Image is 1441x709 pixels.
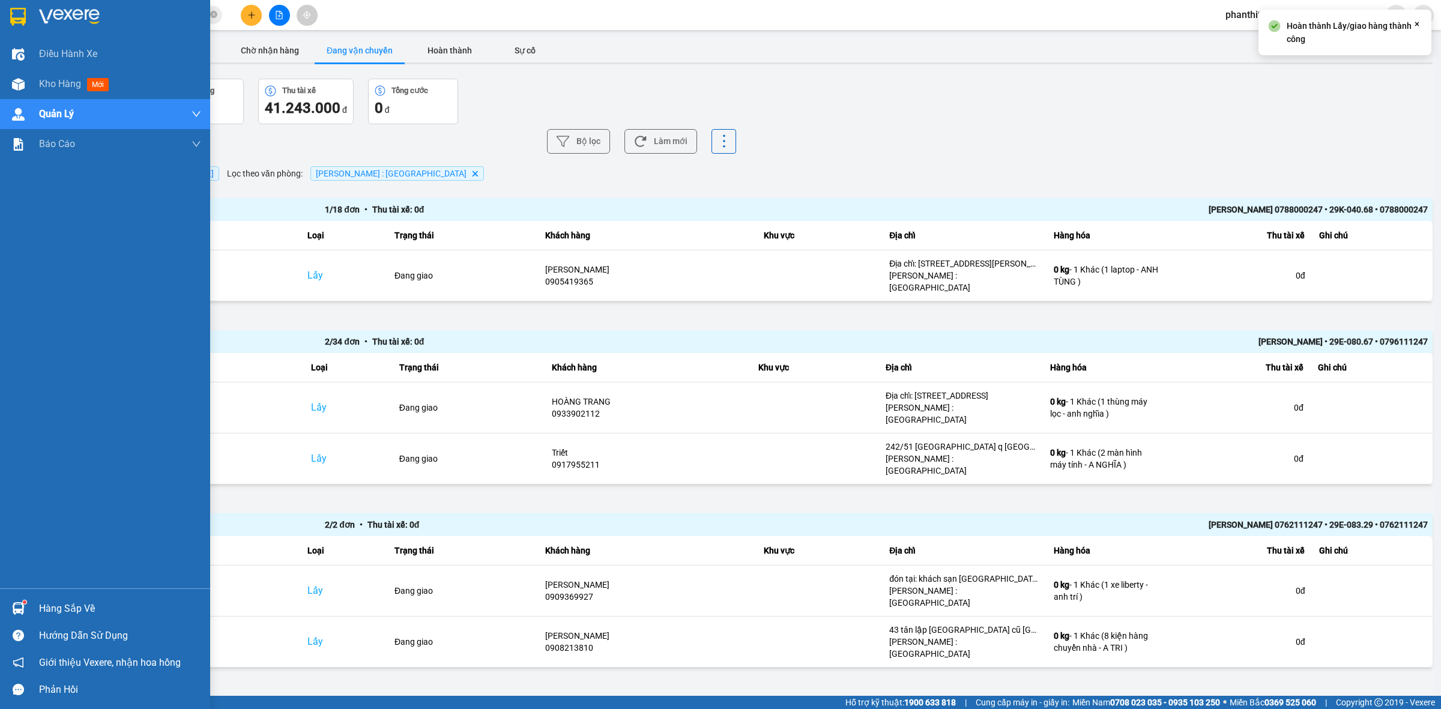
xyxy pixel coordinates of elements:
[13,684,24,695] span: message
[325,518,876,531] div: 2 / 2 đơn Thu tài xế: 0 đ
[751,353,878,382] th: Khu vực
[1216,7,1386,22] span: phanthithanhthuytongdai.longhoan
[10,8,26,26] img: logo-vxr
[23,600,26,604] sup: 1
[976,696,1069,709] span: Cung cấp máy in - giấy in:
[1043,353,1163,382] th: Hàng hóa
[545,353,751,382] th: Khách hàng
[39,136,75,151] span: Báo cáo
[375,98,452,118] div: đ
[1054,580,1069,590] span: 0 kg
[258,79,354,124] button: Thu tài xế41.243.000 đ
[316,169,467,178] span: Hồ Chí Minh : Kho Quận 12
[12,138,25,151] img: solution-icon
[1174,585,1305,597] div: 0 đ
[1054,579,1159,603] div: - 1 Khác (1 xe liberty - anh trí )
[39,600,201,618] div: Hàng sắp về
[307,268,380,283] div: Lấy
[1054,630,1159,654] div: - 1 Khác (8 kiện hàng chuyển nhà - A TRI )
[1312,221,1433,250] th: Ghi chú
[889,573,1039,585] div: đón tại: khách sạn [GEOGRAPHIC_DATA], [GEOGRAPHIC_DATA]
[545,630,750,642] div: [PERSON_NAME]
[545,642,750,654] div: 0908213810
[545,276,750,288] div: 0905419365
[547,129,610,154] button: Bộ lọc
[394,270,531,282] div: Đang giao
[225,38,315,62] button: Chờ nhận hàng
[877,335,1428,348] div: [PERSON_NAME] • 29E-080.67 • 0796111247
[1174,636,1305,648] div: 0 đ
[495,38,555,62] button: Sự cố
[241,5,262,26] button: plus
[87,78,109,91] span: mới
[1170,402,1304,414] div: 0 đ
[624,129,697,154] button: Làm mới
[304,353,392,382] th: Loại
[1170,360,1304,375] div: Thu tài xế
[325,335,876,348] div: 2 / 34 đơn Thu tài xế: 0 đ
[394,636,531,648] div: Đang giao
[387,221,538,250] th: Trạng thái
[282,86,316,95] div: Thu tài xế
[12,48,25,61] img: warehouse-icon
[39,655,181,670] span: Giới thiệu Vexere, nhận hoa hồng
[1050,396,1156,420] div: - 1 Khác (1 thùng máy lọc - anh nghĩa )
[538,221,757,250] th: Khách hàng
[1050,397,1066,406] span: 0 kg
[877,203,1428,216] div: [PERSON_NAME] 0788000247 • 29K-040.68 • 0788000247
[391,86,428,95] div: Tổng cước
[307,635,380,649] div: Lấy
[265,100,340,116] span: 41.243.000
[1054,265,1069,274] span: 0 kg
[39,681,201,699] div: Phản hồi
[1047,221,1167,250] th: Hàng hóa
[399,402,537,414] div: Đang giao
[1110,698,1220,707] strong: 0708 023 035 - 0935 103 250
[303,11,311,19] span: aim
[247,11,256,19] span: plus
[307,584,380,598] div: Lấy
[405,38,495,62] button: Hoàn thành
[39,106,74,121] span: Quản Lý
[297,5,318,26] button: aim
[1311,353,1433,382] th: Ghi chú
[845,696,956,709] span: Hỗ trợ kỹ thuật:
[311,400,385,415] div: Lấy
[387,536,538,566] th: Trạng thái
[1174,543,1305,558] div: Thu tài xế
[1374,698,1383,707] span: copyright
[1050,447,1156,471] div: - 1 Khác (2 màn hình máy tính - A NGHĨA )
[1050,448,1066,457] span: 0 kg
[877,518,1428,531] div: [PERSON_NAME] 0762111247 • 29E-083.29 • 0762111247
[265,98,347,118] div: đ
[1287,19,1412,46] div: Hoàn thành Lấy/giao hàng thành công
[13,657,24,668] span: notification
[210,11,217,18] span: close-circle
[1174,228,1305,243] div: Thu tài xế
[889,624,1039,636] div: 43 tân lập [GEOGRAPHIC_DATA] cũ [GEOGRAPHIC_DATA]/
[1264,698,1316,707] strong: 0369 525 060
[315,38,405,62] button: Đang vận chuyển
[227,167,303,180] span: Lọc theo văn phòng :
[300,536,387,566] th: Loại
[311,451,385,466] div: Lấy
[360,205,372,214] span: •
[39,627,201,645] div: Hướng dẫn sử dụng
[375,100,383,116] span: 0
[12,602,25,615] img: warehouse-icon
[355,520,367,529] span: •
[12,78,25,91] img: warehouse-icon
[1054,631,1069,641] span: 0 kg
[886,402,1036,426] div: [PERSON_NAME] : [GEOGRAPHIC_DATA]
[39,46,97,61] span: Điều hành xe
[192,109,201,119] span: down
[889,270,1039,294] div: [PERSON_NAME] : [GEOGRAPHIC_DATA]
[552,408,744,420] div: 0933902112
[545,591,750,603] div: 0909369927
[12,108,25,121] img: warehouse-icon
[1312,536,1433,566] th: Ghi chú
[1170,453,1304,465] div: 0 đ
[757,221,882,250] th: Khu vực
[878,353,1043,382] th: Địa chỉ
[1230,696,1316,709] span: Miền Bắc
